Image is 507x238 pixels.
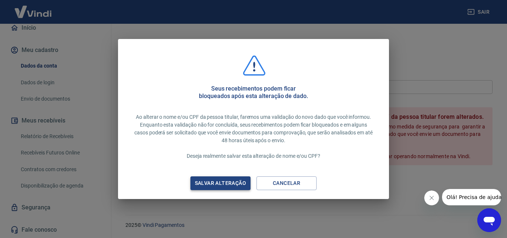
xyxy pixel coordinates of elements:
div: Salvar alteração [186,179,255,188]
iframe: Botão para abrir a janela de mensagens [477,208,501,232]
button: Cancelar [256,176,317,190]
button: Salvar alteração [190,176,251,190]
iframe: Fechar mensagem [424,190,439,205]
h5: Seus recebimentos podem ficar bloqueados após esta alteração de dado. [199,85,308,100]
p: Ao alterar o nome e/ou CPF da pessoa titular, faremos uma validação do novo dado que você informo... [133,113,374,160]
iframe: Mensagem da empresa [442,189,501,205]
span: Olá! Precisa de ajuda? [4,5,62,11]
